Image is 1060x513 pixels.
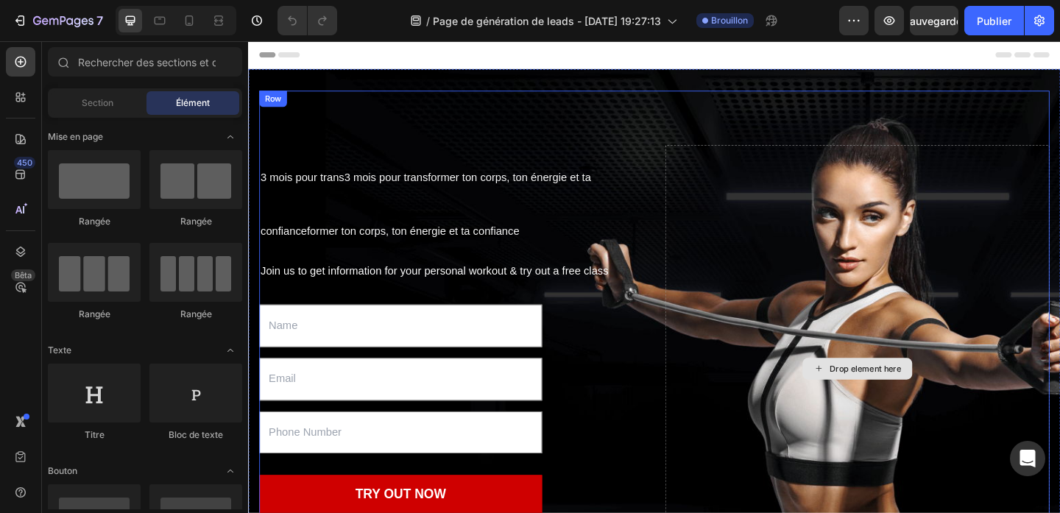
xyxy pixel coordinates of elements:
font: Page de génération de leads - [DATE] 19:27:13 [433,15,661,27]
font: Texte [48,344,71,355]
iframe: Zone de conception [248,41,1060,513]
span: Basculer pour ouvrir [219,459,242,483]
span: Basculer pour ouvrir [219,339,242,362]
font: Élément [176,97,210,108]
font: Sauvegarder [903,15,966,27]
div: Row [15,56,39,69]
button: 7 [6,6,110,35]
div: Drop element here [632,350,710,362]
font: Rangée [79,216,110,227]
font: Bouton [48,465,77,476]
font: Mise en page [48,131,103,142]
font: Rangée [79,308,110,319]
font: Rangée [180,308,212,319]
font: / [426,15,430,27]
font: Bloc de texte [169,429,223,440]
input: Rechercher des sections et des éléments [48,47,242,77]
font: Titre [85,429,105,440]
div: Ouvrir Intercom Messenger [1010,441,1045,476]
font: 7 [96,13,103,28]
font: 450 [17,158,32,168]
font: Rangée [180,216,212,227]
font: Bêta [15,270,32,280]
font: Brouillon [711,15,748,26]
span: Basculer pour ouvrir [219,125,242,149]
font: Section [82,97,113,108]
button: Sauvegarder [910,6,958,35]
div: TRY OUT NOW [116,482,215,503]
font: Publier [977,15,1011,27]
div: Annuler/Rétablir [278,6,337,35]
button: Publier [964,6,1024,35]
